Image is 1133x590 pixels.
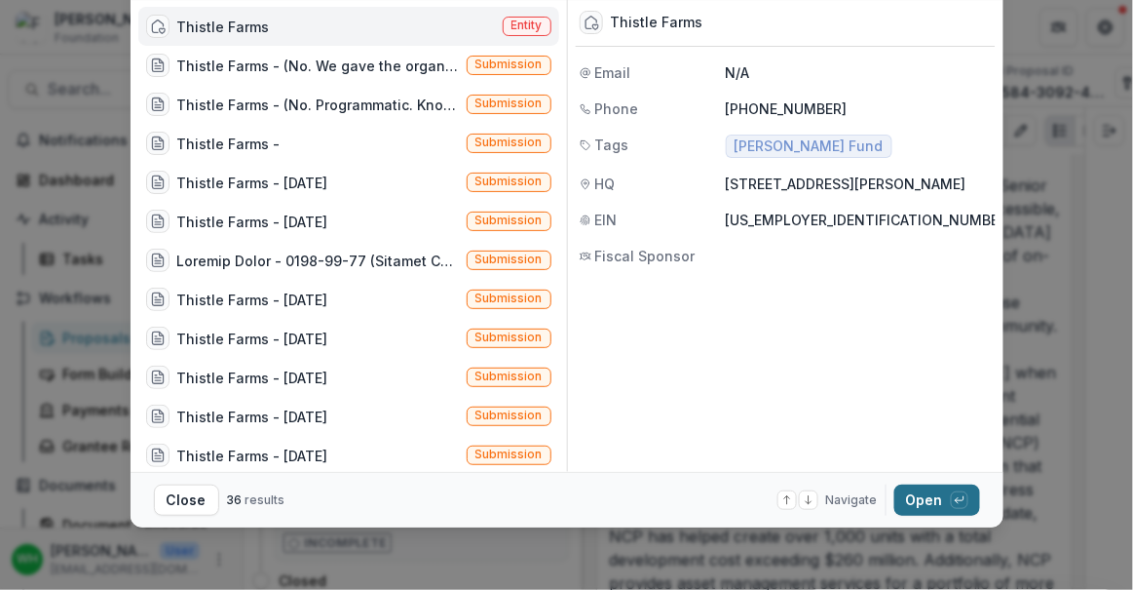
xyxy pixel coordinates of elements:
span: Email [595,62,631,83]
button: Open [894,485,980,516]
div: Thistle Farms - [DATE] [177,173,328,193]
div: Thistle Farms - (No. We gave the organization a $28K equipment grant only last July. Of the grant... [177,56,459,76]
p: [STREET_ADDRESS][PERSON_NAME] [726,174,992,194]
div: Thistle Farms - [DATE] [177,407,328,427]
div: Thistle Farms - [DATE] [177,368,328,388]
span: Navigate [826,492,878,509]
div: Thistle Farms - [DATE] [177,446,328,466]
p: N/A [726,62,992,83]
span: Submission [475,253,543,266]
span: Fiscal Sponsor [595,246,696,266]
div: Thistle Farms - [DATE] [177,290,328,310]
span: results [245,492,285,507]
span: [PERSON_NAME] Fund [735,138,884,155]
p: [PHONE_NUMBER] [726,98,992,119]
span: Submission [475,448,543,461]
div: Thistle Farms - [DATE] [177,212,328,232]
span: Phone [595,98,639,119]
div: Thistle Farms - (No. Programmatic. Knowing how much Thistle Farms has grown, need is understandab... [177,95,459,115]
span: 36 [227,492,243,507]
span: Submission [475,370,543,383]
span: Submission [475,175,543,188]
button: Close [154,485,219,516]
div: Thistle Farms [611,15,703,31]
div: Thistle Farms - [DATE] [177,329,328,349]
div: Thistle Farms - [177,134,281,154]
p: [US_EMPLOYER_IDENTIFICATION_NUMBER] [726,210,1013,230]
span: Submission [475,331,543,344]
span: EIN [595,210,618,230]
span: Submission [475,97,543,110]
span: Submission [475,292,543,305]
span: Submission [475,136,543,149]
span: Submission [475,58,543,71]
div: Thistle Farms [177,17,270,37]
div: Loremip Dolor - 0198-99-77 (Sitamet Conse ad elitsed $757,592 doeius tempo $9.6 incidid utlabor e... [177,251,459,271]
span: HQ [595,174,616,194]
span: Tags [595,135,629,155]
span: Entity [511,19,543,32]
span: Submission [475,214,543,227]
span: Submission [475,409,543,422]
